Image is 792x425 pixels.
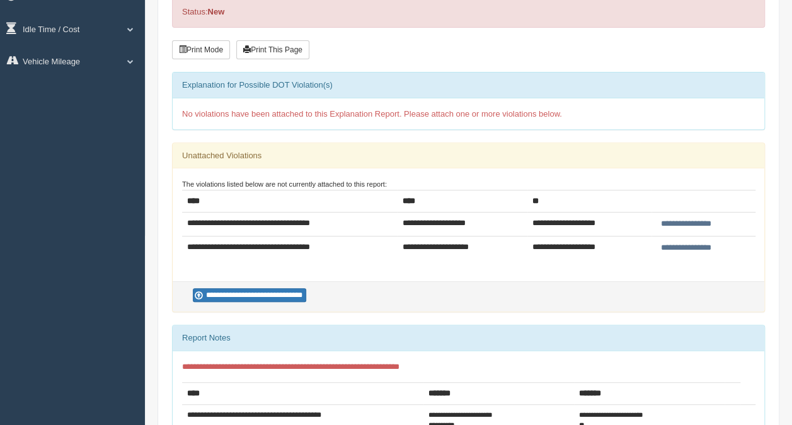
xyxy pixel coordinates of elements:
[207,7,224,16] strong: New
[173,143,764,168] div: Unattached Violations
[173,73,764,98] div: Explanation for Possible DOT Violation(s)
[182,109,562,119] span: No violations have been attached to this Explanation Report. Please attach one or more violations...
[182,180,387,188] small: The violations listed below are not currently attached to this report:
[173,325,764,351] div: Report Notes
[172,40,230,59] button: Print Mode
[236,40,309,59] button: Print This Page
